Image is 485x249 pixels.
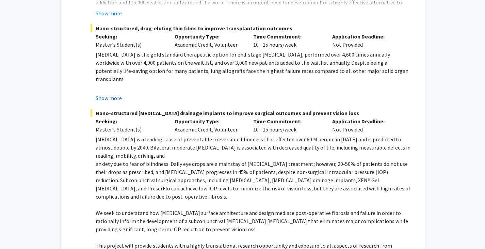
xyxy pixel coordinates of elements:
p: [MEDICAL_DATA] is the gold standard therapeutic option for end-stage [MEDICAL_DATA], performed ov... [96,50,411,83]
button: Show more [96,94,122,102]
iframe: Chat [5,218,29,244]
div: Master's Student(s) [96,41,164,49]
p: anxiety due to fear of blindness. Daily eye drops are a mainstay of [MEDICAL_DATA] treatment; how... [96,160,411,201]
button: Show more [96,9,122,17]
p: We seek to understand how [MEDICAL_DATA] surface architecture and design mediate post-operative f... [96,209,411,233]
p: Time Commitment: [253,117,322,125]
p: [MEDICAL_DATA] is a leading cause of preventable irreversible blindness that affected over 60 M p... [96,135,411,160]
span: Nano-structured, drug-eluting thin films to improve transplantation outcomes [91,24,411,32]
p: Opportunity Type: [175,32,243,41]
div: Master's Student(s) [96,125,164,134]
div: Academic Credit, Volunteer [169,32,248,49]
p: Opportunity Type: [175,117,243,125]
p: Application Deadline: [332,117,401,125]
div: 10 - 15 hours/week [248,32,327,49]
p: Time Commitment: [253,32,322,41]
span: Nano-structured [MEDICAL_DATA] drainage implants to improve surgical outcomes and prevent vision ... [91,109,411,117]
div: 10 - 15 hours/week [248,117,327,134]
div: Not Provided [327,32,406,49]
div: Not Provided [327,117,406,134]
div: Academic Credit, Volunteer [169,117,248,134]
p: Seeking: [96,117,164,125]
p: Application Deadline: [332,32,401,41]
p: Seeking: [96,32,164,41]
